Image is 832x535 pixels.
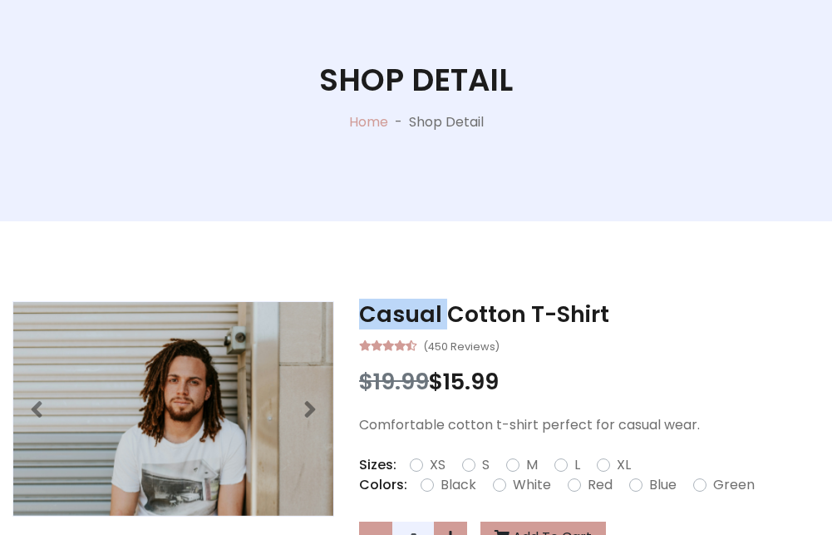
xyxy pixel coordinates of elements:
[409,112,484,132] p: Shop Detail
[482,455,490,475] label: S
[359,366,429,397] span: $19.99
[649,475,677,495] label: Blue
[359,301,820,328] h3: Casual Cotton T-Shirt
[441,475,476,495] label: Black
[574,455,580,475] label: L
[13,302,333,516] img: Image
[713,475,755,495] label: Green
[443,366,499,397] span: 15.99
[319,62,513,98] h1: Shop Detail
[359,455,396,475] p: Sizes:
[588,475,613,495] label: Red
[349,112,388,131] a: Home
[388,112,409,132] p: -
[359,369,820,395] h3: $
[617,455,631,475] label: XL
[513,475,551,495] label: White
[359,475,407,495] p: Colors:
[526,455,538,475] label: M
[423,335,500,355] small: (450 Reviews)
[430,455,446,475] label: XS
[359,415,820,435] p: Comfortable cotton t-shirt perfect for casual wear.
